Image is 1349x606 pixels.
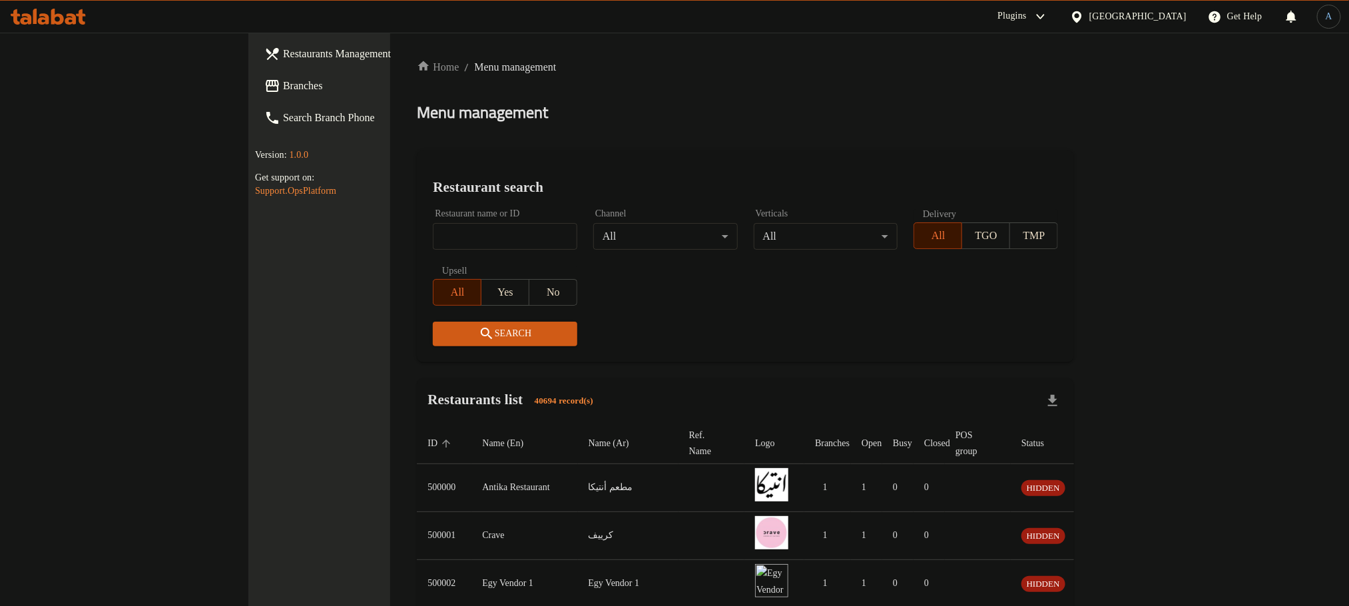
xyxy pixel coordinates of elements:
[254,70,473,102] a: Branches
[914,424,945,464] th: Closed
[255,172,314,182] span: Get support on:
[529,279,577,306] button: No
[254,38,473,70] a: Restaurants Management
[851,511,882,559] td: 1
[804,463,851,511] td: 1
[283,46,463,62] span: Restaurants Management
[471,463,577,511] td: Antika Restaurant
[482,436,541,452] span: Name (En)
[804,511,851,559] td: 1
[255,186,336,196] a: Support.OpsPlatform
[851,424,882,464] th: Open
[417,59,1074,75] nav: breadcrumb
[1021,480,1065,496] div: HIDDEN
[481,279,529,306] button: Yes
[254,102,473,134] a: Search Branch Phone
[914,511,945,559] td: 0
[882,511,914,559] td: 0
[1021,576,1065,591] span: HIDDEN
[754,223,898,250] div: All
[255,150,287,160] span: Version:
[578,511,678,559] td: كرييف
[914,222,962,249] button: All
[1021,480,1065,495] span: HIDDEN
[1021,528,1065,544] div: HIDDEN
[427,436,455,452] span: ID
[442,266,467,275] label: Upsell
[283,78,463,94] span: Branches
[744,424,804,464] th: Logo
[1021,436,1061,452] span: Status
[283,110,463,126] span: Search Branch Phone
[1015,226,1053,246] span: TMP
[433,223,577,250] input: Search for restaurant name or ID..
[290,150,309,160] span: 1.0.0
[755,516,788,549] img: Crave
[535,283,572,302] span: No
[755,564,788,597] img: Egy Vendor 1
[443,326,567,342] span: Search
[487,283,524,302] span: Yes
[923,209,956,218] label: Delivery
[997,9,1026,25] div: Plugins
[578,463,678,511] td: مطعم أنتيكا
[471,511,577,559] td: Crave
[804,424,851,464] th: Branches
[1089,9,1187,24] div: [GEOGRAPHIC_DATA]
[882,463,914,511] td: 0
[527,395,601,408] span: 40694 record(s)
[882,424,914,464] th: Busy
[433,177,1058,197] h2: Restaurant search
[1037,385,1069,417] div: Export file
[1009,222,1058,249] button: TMP
[1021,576,1065,592] div: HIDDEN
[593,223,738,250] div: All
[955,428,995,459] span: POS group
[417,102,548,123] h2: Menu management
[755,468,788,501] img: Antika Restaurant
[1326,9,1332,24] span: A
[920,226,957,246] span: All
[914,463,945,511] td: 0
[967,226,1005,246] span: TGO
[433,322,577,346] button: Search
[527,390,601,412] div: Total records count
[689,428,728,459] span: Ref. Name
[433,279,481,306] button: All
[427,390,601,412] h2: Restaurants list
[1021,528,1065,543] span: HIDDEN
[439,283,476,302] span: All
[589,436,647,452] span: Name (Ar)
[474,59,556,75] span: Menu management
[851,463,882,511] td: 1
[961,222,1010,249] button: TGO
